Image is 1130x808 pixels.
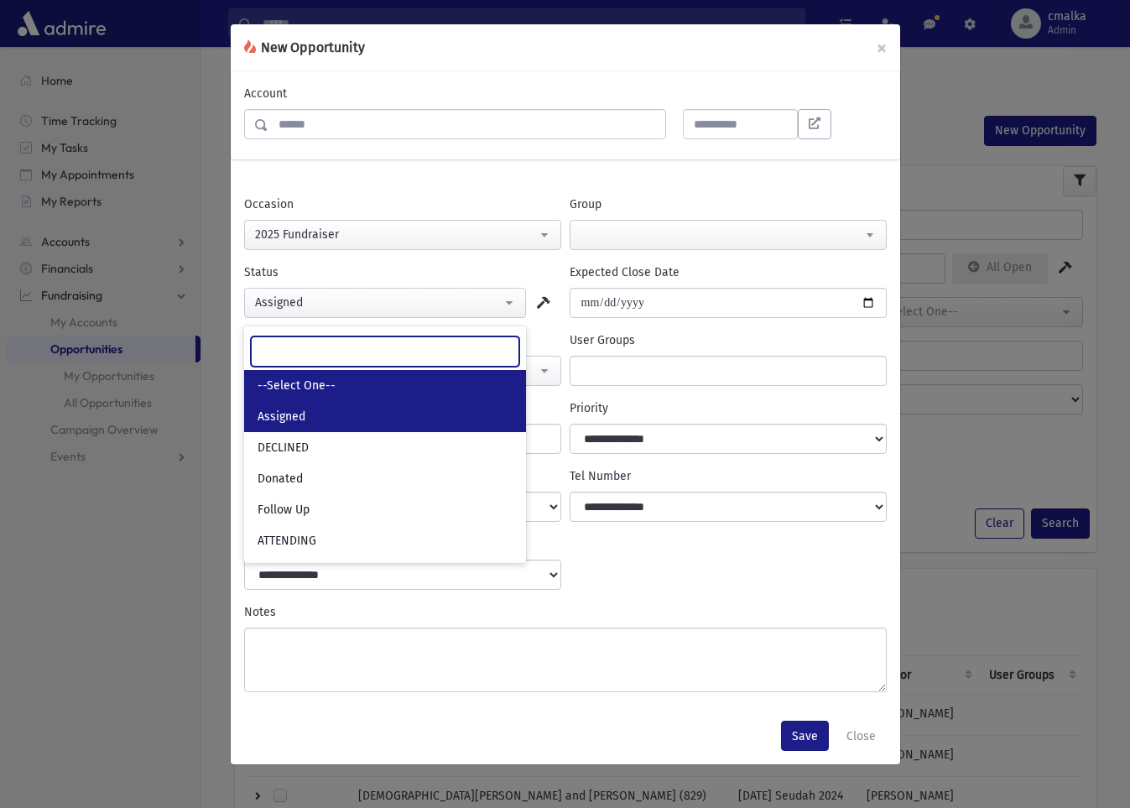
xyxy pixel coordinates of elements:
[570,263,680,281] label: Expected Close Date
[570,195,601,213] label: Group
[258,533,316,550] span: ATTENDING
[781,721,829,751] button: Save
[570,399,608,417] label: Priority
[570,467,631,485] label: Tel Number
[244,288,526,318] button: Assigned
[258,471,303,487] span: Donated
[258,409,305,425] span: Assigned
[251,336,519,367] input: Search
[244,603,276,621] label: Notes
[258,378,336,394] span: --Select One--
[244,220,561,250] button: 2025 Fundraiser
[244,38,365,58] h6: New Opportunity
[836,721,887,751] button: Close
[255,226,537,243] div: 2025 Fundraiser
[244,195,294,213] label: Occasion
[863,24,900,71] button: ×
[268,109,666,139] input: Search
[244,85,287,102] label: Account
[258,502,310,519] span: Follow Up
[244,263,279,281] label: Status
[258,440,309,456] span: DECLINED
[255,294,502,311] div: Assigned
[570,331,635,349] label: User Groups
